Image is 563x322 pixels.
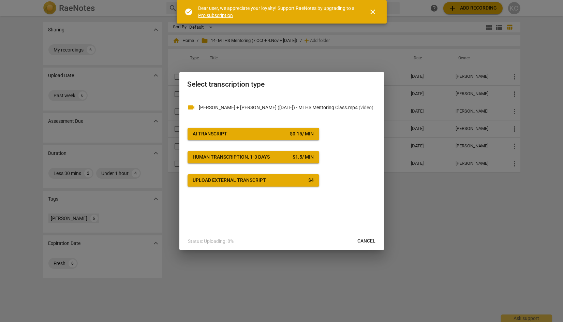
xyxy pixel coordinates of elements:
[199,104,376,111] p: William + Joy (7.Oct.2025) - MTHS Mentoring Class.mp4(video)
[193,177,266,184] div: Upload external transcript
[359,105,374,110] span: ( video )
[198,13,233,18] a: Pro subscription
[188,103,196,112] span: videocam
[188,80,376,89] h2: Select transcription type
[358,238,376,245] span: Cancel
[185,8,193,16] span: check_circle
[193,131,227,137] div: AI Transcript
[290,131,314,137] div: $ 0.15 / min
[188,151,319,163] button: Human transcription, 1-3 days$1.5/ min
[352,235,381,247] button: Cancel
[188,174,319,187] button: Upload external transcript$4
[188,128,319,140] button: AI Transcript$0.15/ min
[198,5,357,19] div: Dear user, we appreciate your loyalty! Support RaeNotes by upgrading to a
[188,238,234,245] p: Status: Uploading: 8%
[193,154,270,161] div: Human transcription, 1-3 days
[365,4,381,20] button: Close
[308,177,314,184] div: $ 4
[293,154,314,161] div: $ 1.5 / min
[369,8,377,16] span: close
